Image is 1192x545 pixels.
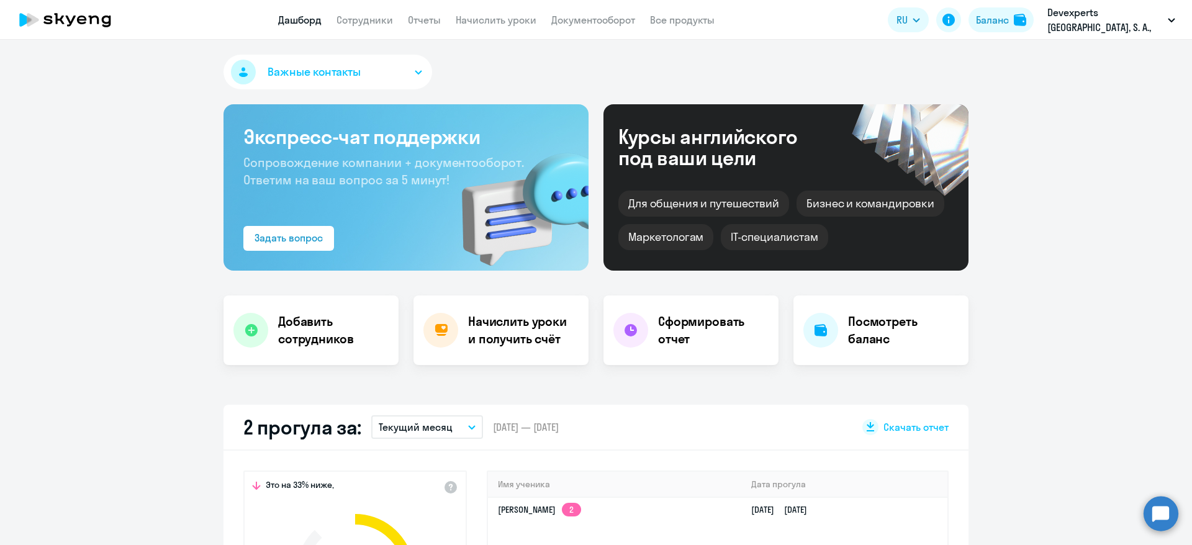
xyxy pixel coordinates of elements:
[562,503,581,516] app-skyeng-badge: 2
[650,14,715,26] a: Все продукты
[883,420,949,434] span: Скачать отчет
[444,131,589,271] img: bg-img
[278,14,322,26] a: Дашборд
[888,7,929,32] button: RU
[255,230,323,245] div: Задать вопрос
[721,224,828,250] div: IT-специалистам
[896,12,908,27] span: RU
[336,14,393,26] a: Сотрудники
[797,191,944,217] div: Бизнес и командировки
[488,472,741,497] th: Имя ученика
[1014,14,1026,26] img: balance
[243,155,524,187] span: Сопровождение компании + документооборот. Ответим на ваш вопрос за 5 минут!
[741,472,947,497] th: Дата прогула
[243,415,361,439] h2: 2 прогула за:
[751,504,817,515] a: [DATE][DATE]
[468,313,576,348] h4: Начислить уроки и получить счёт
[379,420,453,435] p: Текущий месяц
[266,479,334,494] span: Это на 33% ниже,
[268,64,361,80] span: Важные контакты
[498,504,581,515] a: [PERSON_NAME]2
[278,313,389,348] h4: Добавить сотрудников
[658,313,769,348] h4: Сформировать отчет
[371,415,483,439] button: Текущий месяц
[243,226,334,251] button: Задать вопрос
[493,420,559,434] span: [DATE] — [DATE]
[848,313,959,348] h4: Посмотреть баланс
[618,126,831,168] div: Курсы английского под ваши цели
[551,14,635,26] a: Документооборот
[223,55,432,89] button: Важные контакты
[618,224,713,250] div: Маркетологам
[976,12,1009,27] div: Баланс
[1047,5,1163,35] p: Devexperts [GEOGRAPHIC_DATA], S. A., #183831
[1041,5,1181,35] button: Devexperts [GEOGRAPHIC_DATA], S. A., #183831
[243,124,569,149] h3: Экспресс-чат поддержки
[456,14,536,26] a: Начислить уроки
[618,191,789,217] div: Для общения и путешествий
[968,7,1034,32] button: Балансbalance
[408,14,441,26] a: Отчеты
